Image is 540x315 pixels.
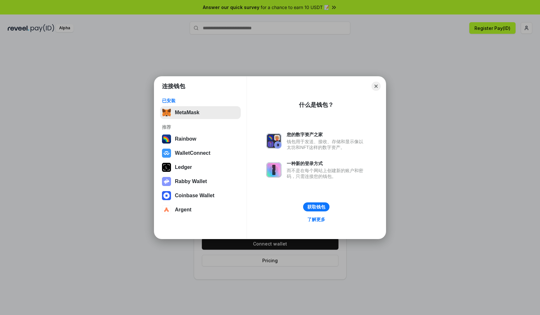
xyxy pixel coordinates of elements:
[303,202,329,211] button: 获取钱包
[372,82,381,91] button: Close
[160,203,241,216] button: Argent
[307,217,325,222] div: 了解更多
[303,215,329,224] a: 了解更多
[162,177,171,186] img: svg+xml,%3Csvg%20xmlns%3D%22http%3A%2F%2Fwww.w3.org%2F2000%2Fsvg%22%20fill%3D%22none%22%20viewBox...
[287,139,366,150] div: 钱包用于发送、接收、存储和显示像以太坊和NFT这样的数字资产。
[287,161,366,166] div: 一种新的登录方式
[160,147,241,160] button: WalletConnect
[299,101,334,109] div: 什么是钱包？
[162,82,185,90] h1: 连接钱包
[175,110,199,116] div: MetaMask
[307,204,325,210] div: 获取钱包
[287,168,366,179] div: 而不是在每个网站上创建新的账户和密码，只需连接您的钱包。
[175,207,192,213] div: Argent
[175,193,214,199] div: Coinbase Wallet
[160,189,241,202] button: Coinbase Wallet
[160,175,241,188] button: Rabby Wallet
[162,205,171,214] img: svg+xml,%3Csvg%20width%3D%2228%22%20height%3D%2228%22%20viewBox%3D%220%200%2028%2028%22%20fill%3D...
[175,164,192,170] div: Ledger
[162,134,171,144] img: svg+xml,%3Csvg%20width%3D%22120%22%20height%3D%22120%22%20viewBox%3D%220%200%20120%20120%22%20fil...
[162,149,171,158] img: svg+xml,%3Csvg%20width%3D%2228%22%20height%3D%2228%22%20viewBox%3D%220%200%2028%2028%22%20fill%3D...
[162,191,171,200] img: svg+xml,%3Csvg%20width%3D%2228%22%20height%3D%2228%22%20viewBox%3D%220%200%2028%2028%22%20fill%3D...
[175,136,196,142] div: Rainbow
[175,150,211,156] div: WalletConnect
[266,133,282,149] img: svg+xml,%3Csvg%20xmlns%3D%22http%3A%2F%2Fwww.w3.org%2F2000%2Fsvg%22%20fill%3D%22none%22%20viewBox...
[160,161,241,174] button: Ledger
[162,108,171,117] img: svg+xml,%3Csvg%20fill%3D%22none%22%20height%3D%2233%22%20viewBox%3D%220%200%2035%2033%22%20width%...
[162,124,239,130] div: 推荐
[287,132,366,137] div: 您的数字资产之家
[162,163,171,172] img: svg+xml,%3Csvg%20xmlns%3D%22http%3A%2F%2Fwww.w3.org%2F2000%2Fsvg%22%20width%3D%2228%22%20height%3...
[160,133,241,145] button: Rainbow
[160,106,241,119] button: MetaMask
[162,98,239,104] div: 已安装
[266,162,282,178] img: svg+xml,%3Csvg%20xmlns%3D%22http%3A%2F%2Fwww.w3.org%2F2000%2Fsvg%22%20fill%3D%22none%22%20viewBox...
[175,179,207,184] div: Rabby Wallet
